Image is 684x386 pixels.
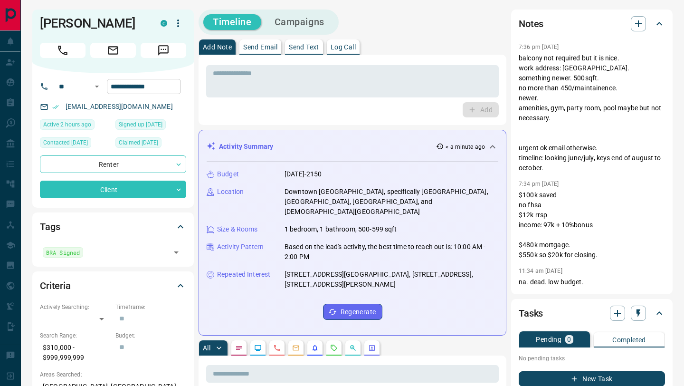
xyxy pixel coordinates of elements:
[40,340,111,366] p: $310,000 - $999,999,999
[203,345,210,351] p: All
[289,44,319,50] p: Send Text
[519,268,562,274] p: 11:34 am [DATE]
[519,277,665,287] p: na. dead. low budget.
[254,344,262,352] svg: Lead Browsing Activity
[519,44,559,50] p: 7:36 pm [DATE]
[40,331,111,340] p: Search Range:
[273,344,281,352] svg: Calls
[141,43,186,58] span: Message
[217,270,270,280] p: Repeated Interest
[612,337,646,343] p: Completed
[311,344,319,352] svg: Listing Alerts
[265,14,334,30] button: Campaigns
[519,53,665,173] p: balcony not required but it is nice. work address: [GEOGRAPHIC_DATA]. something newer. 500sqft. n...
[40,215,186,238] div: Tags
[161,20,167,27] div: condos.ca
[52,104,59,110] svg: Email Verified
[43,120,91,129] span: Active 2 hours ago
[243,44,277,50] p: Send Email
[285,242,498,262] p: Based on the lead's activity, the best time to reach out is: 10:00 AM - 2:00 PM
[323,304,382,320] button: Regenerate
[40,219,60,234] h2: Tags
[285,270,498,289] p: [STREET_ADDRESS][GEOGRAPHIC_DATA], [STREET_ADDRESS], [STREET_ADDRESS][PERSON_NAME]
[536,336,561,343] p: Pending
[115,137,186,151] div: Tue Nov 19 2024
[40,370,186,379] p: Areas Searched:
[519,181,559,187] p: 7:34 pm [DATE]
[285,187,498,217] p: Downtown [GEOGRAPHIC_DATA], specifically [GEOGRAPHIC_DATA], [GEOGRAPHIC_DATA], [GEOGRAPHIC_DATA],...
[519,16,543,31] h2: Notes
[170,246,183,259] button: Open
[285,169,322,179] p: [DATE]-2150
[46,248,80,257] span: BRA Signed
[217,224,258,234] p: Size & Rooms
[40,155,186,173] div: Renter
[519,351,665,366] p: No pending tasks
[235,344,243,352] svg: Notes
[519,306,543,321] h2: Tasks
[217,187,244,197] p: Location
[66,103,173,110] a: [EMAIL_ADDRESS][DOMAIN_NAME]
[519,12,665,35] div: Notes
[292,344,300,352] svg: Emails
[40,137,111,151] div: Fri Jul 11 2025
[40,119,111,133] div: Fri Aug 15 2025
[203,44,232,50] p: Add Note
[567,336,571,343] p: 0
[115,119,186,133] div: Thu Apr 16 2020
[90,43,136,58] span: Email
[119,120,162,129] span: Signed up [DATE]
[115,303,186,311] p: Timeframe:
[519,190,665,260] p: $100k saved no fhsa $12k rrsp income: 97k + 10%bonus $480k mortgage. $550k so $20k for closing.
[40,181,186,198] div: Client
[368,344,376,352] svg: Agent Actions
[331,44,356,50] p: Log Call
[285,224,397,234] p: 1 bedroom, 1 bathroom, 500-599 sqft
[40,303,111,311] p: Actively Searching:
[207,138,498,155] div: Activity Summary< a minute ago
[330,344,338,352] svg: Requests
[119,138,158,147] span: Claimed [DATE]
[446,143,485,151] p: < a minute ago
[519,302,665,325] div: Tasks
[40,278,71,293] h2: Criteria
[219,142,273,152] p: Activity Summary
[40,43,85,58] span: Call
[217,242,264,252] p: Activity Pattern
[40,274,186,297] div: Criteria
[203,14,261,30] button: Timeline
[217,169,239,179] p: Budget
[91,81,103,92] button: Open
[349,344,357,352] svg: Opportunities
[40,16,146,31] h1: [PERSON_NAME]
[43,138,88,147] span: Contacted [DATE]
[115,331,186,340] p: Budget:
